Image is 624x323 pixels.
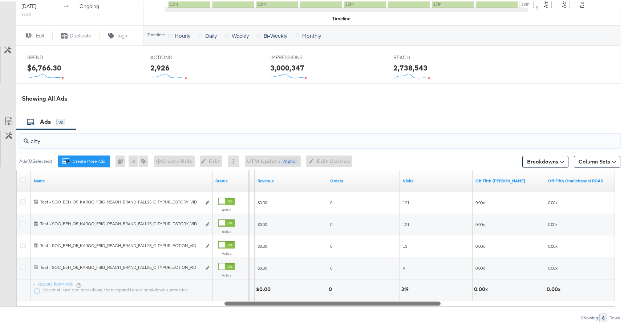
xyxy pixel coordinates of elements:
[218,250,235,254] label: Active
[58,154,110,166] button: Create More Ads
[56,117,65,124] div: 32
[215,177,246,182] a: Shows the current state of your Ad.
[330,220,332,226] span: 0
[218,271,235,276] label: Active
[548,264,558,269] span: 0.00x
[401,284,411,291] div: 319
[27,53,82,60] span: SPEND
[403,264,405,269] span: 9
[52,30,100,39] button: Duplicate
[581,314,599,319] div: Showing:
[147,31,165,36] div: Timeline:
[547,284,563,291] div: 0.00x
[34,177,210,182] a: Ad Name.
[264,31,287,38] span: Bi-Weekly
[27,61,61,72] div: $6,766.30
[117,31,127,38] span: Tags
[40,198,201,203] div: Test - SOC_BEH_O5_KARGO_FBIG_REACH_BRAND_FALL25_CITYPUR...DSTORY_VID
[403,242,407,247] span: 13
[474,284,490,291] div: 0.00x
[548,242,558,247] span: 0.00x
[330,177,397,182] a: Omniture Orders
[150,53,205,60] span: ACTIONS
[403,198,409,204] span: 121
[403,220,409,226] span: 121
[332,14,351,21] div: Timeline
[475,242,485,247] span: 0.00x
[574,154,620,166] button: Column Sets
[548,177,615,182] a: 9/20 Update
[393,53,448,60] span: REACH
[218,228,235,233] label: Active
[40,219,201,225] div: Test - SOC_BEH_O5_KARGO_FBIG_REACH_BRAND_FALL25_CITYPUR...DSTORY_VID
[599,312,607,321] div: 4
[330,264,332,269] span: 0
[100,30,136,39] button: Tags
[21,10,31,15] sub: 00:00
[548,220,558,226] span: 0.00x
[40,117,51,124] span: Ads
[232,31,249,38] span: Weekly
[270,61,304,72] div: 3,000,347
[70,31,91,38] span: Duplicate
[475,177,542,182] a: 9/20 Update
[21,1,36,8] span: [DATE]
[330,242,332,247] span: 0
[270,53,325,60] span: IMPRESSIONS
[175,31,190,38] span: Hourly
[29,130,566,144] input: Search Ad Name, ID or Objective
[330,198,332,204] span: 0
[403,177,470,182] a: Omniture Visits
[36,31,44,38] span: Edit
[258,264,267,269] span: $0.00
[475,220,485,226] span: 0.00x
[258,198,267,204] span: $0.00
[258,242,267,247] span: $0.00
[205,31,217,38] span: Daily
[548,198,558,204] span: 0.00x
[329,284,334,291] div: 0
[116,154,129,166] div: 0
[393,61,428,72] div: 2,738,543
[218,206,235,211] label: Active
[80,1,99,8] span: ongoing
[475,264,485,269] span: 0.00x
[258,220,267,226] span: $0.00
[258,177,324,182] a: Omniture Revenue
[302,31,321,38] span: Monthly
[22,93,620,101] div: Showing All Ads
[16,30,52,39] button: Edit
[256,284,273,291] div: $0.00
[475,198,485,204] span: 0.00x
[40,263,201,269] div: Test - SOC_BEH_O5_KARGO_FBIG_REACH_BRAND_FALL25_CITYPUR...ECTION_VID
[40,241,201,247] div: Test - SOC_BEH_O5_KARGO_FBIG_REACH_BRAND_FALL25_CITYPUR...ECTION_VID
[19,157,52,163] div: Ads ( 0 Selected)
[609,314,620,319] div: Rows
[150,61,170,72] div: 2,926
[522,154,568,166] button: Breakdowns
